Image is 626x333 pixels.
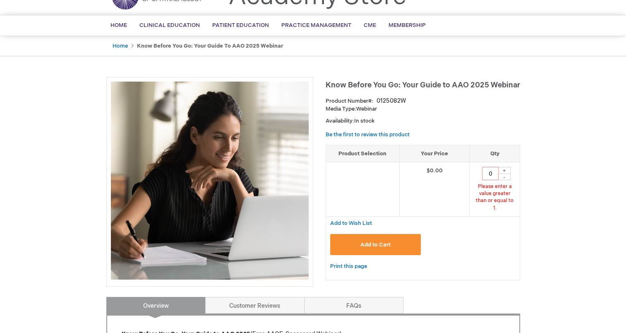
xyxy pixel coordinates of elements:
strong: Know Before You Go: Your Guide to AAO 2025 Webinar [137,43,283,49]
div: 0125082W [377,97,406,105]
span: Know Before You Go: Your Guide to AAO 2025 Webinar [326,81,520,89]
span: Practice Management [281,22,351,29]
span: CME [364,22,376,29]
span: Clinical Education [139,22,200,29]
th: Qty [470,145,520,162]
th: Product Selection [326,145,400,162]
img: Know Before You Go: Your Guide to AAO 2025 Webinar [111,82,309,280]
input: Qty [482,167,499,180]
div: - [498,174,511,180]
div: + [498,167,511,174]
th: Your Price [399,145,470,162]
span: Home [110,22,127,29]
a: FAQs [304,297,403,314]
span: Membership [389,22,426,29]
strong: Media Type: [326,106,356,112]
a: Home [113,43,128,49]
span: Add to Wish List [330,220,372,227]
a: Overview [106,297,206,314]
span: In stock [354,118,374,124]
span: Add to Cart [360,241,391,248]
td: $0.00 [399,162,470,217]
span: Patient Education [212,22,269,29]
button: Add to Cart [330,234,421,255]
p: Webinar [326,105,520,113]
a: Customer Reviews [205,297,305,314]
div: Please enter a value greater than or equal to 1. [474,183,515,212]
a: Print this page [330,261,367,272]
p: Availability: [326,117,520,125]
a: Add to Wish List [330,220,372,227]
strong: Product Number [326,98,373,104]
a: Be the first to review this product [326,131,410,138]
